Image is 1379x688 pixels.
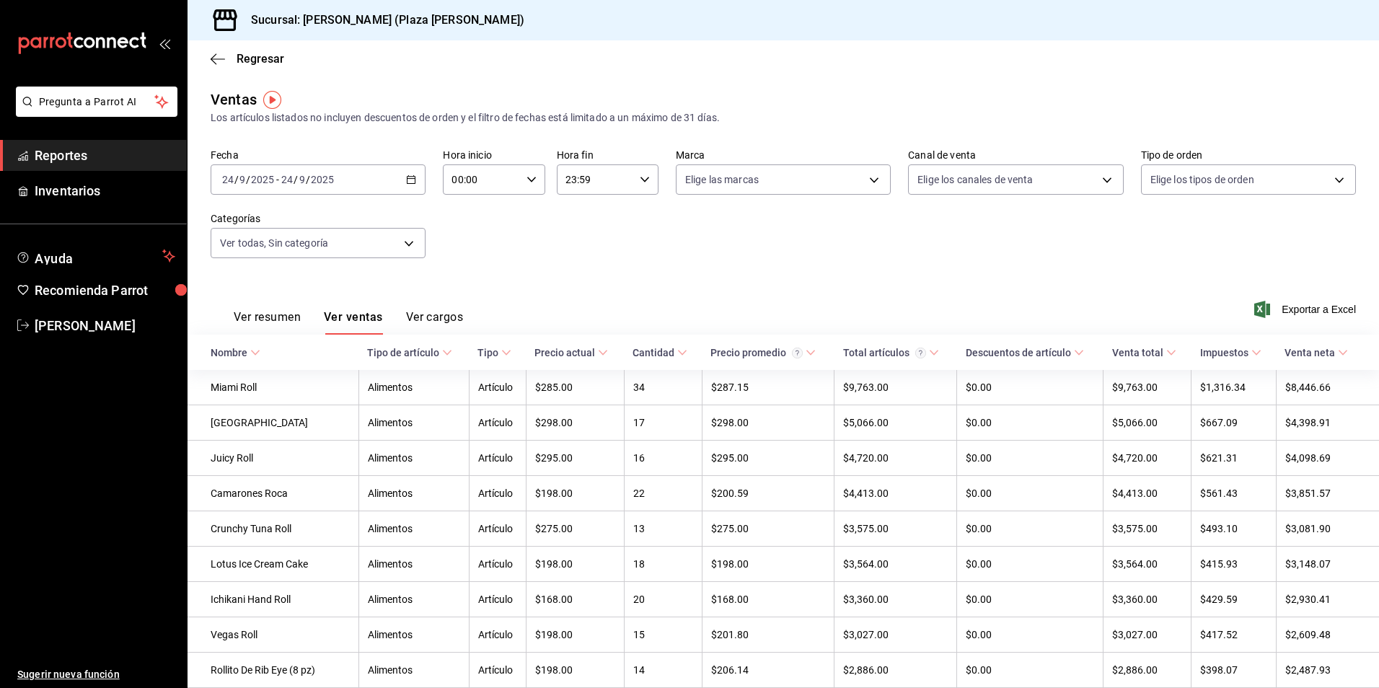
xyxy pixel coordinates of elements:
[843,347,926,358] div: Total artículos
[1200,347,1261,358] span: Impuestos
[1191,370,1277,405] td: $1,316.34
[358,370,469,405] td: Alimentos
[1112,347,1176,358] span: Venta total
[957,405,1103,441] td: $0.00
[557,150,658,160] label: Hora fin
[1257,301,1356,318] button: Exportar a Excel
[221,174,234,185] input: --
[35,316,175,335] span: [PERSON_NAME]
[367,347,439,358] div: Tipo de artículo
[1276,617,1379,653] td: $2,609.48
[159,38,170,49] button: open_drawer_menu
[526,547,624,582] td: $198.00
[469,476,526,511] td: Artículo
[624,511,702,547] td: 13
[957,547,1103,582] td: $0.00
[358,653,469,688] td: Alimentos
[534,347,608,358] span: Precio actual
[1276,441,1379,476] td: $4,098.69
[1276,511,1379,547] td: $3,081.90
[1191,405,1277,441] td: $667.09
[1141,150,1356,160] label: Tipo de orden
[957,370,1103,405] td: $0.00
[1103,476,1191,511] td: $4,413.00
[633,347,687,358] span: Cantidad
[526,476,624,511] td: $198.00
[957,617,1103,653] td: $0.00
[358,511,469,547] td: Alimentos
[358,617,469,653] td: Alimentos
[624,582,702,617] td: 20
[250,174,275,185] input: ----
[1276,476,1379,511] td: $3,851.57
[469,511,526,547] td: Artículo
[358,476,469,511] td: Alimentos
[1103,547,1191,582] td: $3,564.00
[1276,653,1379,688] td: $2,487.93
[211,110,1356,125] div: Los artículos listados no incluyen descuentos de orden y el filtro de fechas está limitado a un m...
[966,347,1071,358] div: Descuentos de artículo
[624,370,702,405] td: 34
[263,91,281,109] button: Tooltip marker
[239,174,246,185] input: --
[526,441,624,476] td: $295.00
[17,667,175,682] span: Sugerir nueva función
[792,348,803,358] svg: Precio promedio = Total artículos / cantidad
[294,174,298,185] span: /
[443,150,545,160] label: Hora inicio
[702,370,834,405] td: $287.15
[676,150,891,160] label: Marca
[237,52,284,66] span: Regresar
[624,476,702,511] td: 22
[211,89,257,110] div: Ventas
[211,213,426,224] label: Categorías
[1285,347,1335,358] div: Venta neta
[211,347,260,358] span: Nombre
[1103,617,1191,653] td: $3,027.00
[834,582,957,617] td: $3,360.00
[234,310,463,335] div: navigation tabs
[35,247,157,265] span: Ayuda
[1191,653,1277,688] td: $398.07
[239,12,524,29] h3: Sucursal: [PERSON_NAME] (Plaza [PERSON_NAME])
[358,441,469,476] td: Alimentos
[188,547,358,582] td: Lotus Ice Cream Cake
[834,441,957,476] td: $4,720.00
[1285,347,1348,358] span: Venta neta
[702,405,834,441] td: $298.00
[188,582,358,617] td: Ichikani Hand Roll
[526,511,624,547] td: $275.00
[469,370,526,405] td: Artículo
[834,547,957,582] td: $3,564.00
[39,94,155,110] span: Pregunta a Parrot AI
[1191,582,1277,617] td: $429.59
[469,653,526,688] td: Artículo
[834,476,957,511] td: $4,413.00
[710,347,816,358] span: Precio promedio
[702,441,834,476] td: $295.00
[211,150,426,160] label: Fecha
[834,511,957,547] td: $3,575.00
[624,405,702,441] td: 17
[702,582,834,617] td: $168.00
[1191,476,1277,511] td: $561.43
[1103,653,1191,688] td: $2,886.00
[526,582,624,617] td: $168.00
[526,370,624,405] td: $285.00
[1103,582,1191,617] td: $3,360.00
[1103,405,1191,441] td: $5,066.00
[834,617,957,653] td: $3,027.00
[367,347,452,358] span: Tipo de artículo
[188,476,358,511] td: Camarones Roca
[526,617,624,653] td: $198.00
[188,441,358,476] td: Juicy Roll
[469,405,526,441] td: Artículo
[966,347,1084,358] span: Descuentos de artículo
[1191,547,1277,582] td: $415.93
[299,174,306,185] input: --
[957,653,1103,688] td: $0.00
[469,582,526,617] td: Artículo
[685,172,759,187] span: Elige las marcas
[702,617,834,653] td: $201.80
[526,405,624,441] td: $298.00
